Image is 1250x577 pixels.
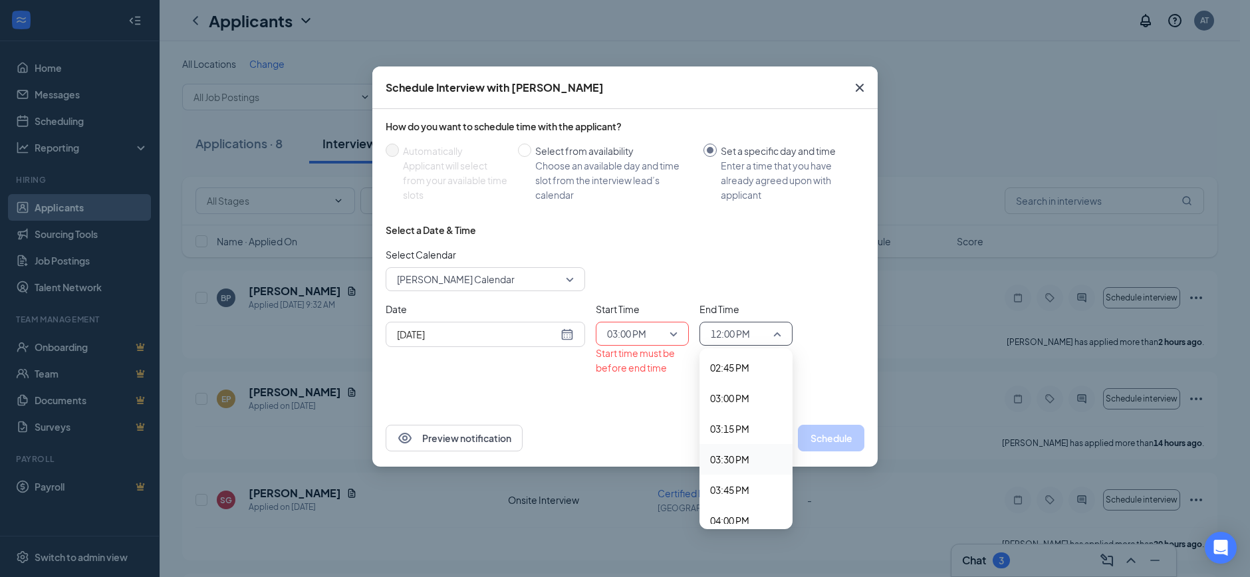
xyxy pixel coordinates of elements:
[710,421,749,436] span: 03:15 PM
[710,391,749,405] span: 03:00 PM
[607,324,646,344] span: 03:00 PM
[403,158,507,202] div: Applicant will select from your available time slots
[386,80,604,95] div: Schedule Interview with [PERSON_NAME]
[386,223,476,237] div: Select a Date & Time
[842,66,878,109] button: Close
[535,158,693,202] div: Choose an available day and time slot from the interview lead’s calendar
[711,324,750,344] span: 12:00 PM
[386,302,585,316] span: Date
[403,144,507,158] div: Automatically
[699,302,793,316] span: End Time
[397,269,515,289] span: [PERSON_NAME] Calendar
[721,144,854,158] div: Set a specific day and time
[710,513,749,528] span: 04:00 PM
[386,120,864,133] div: How do you want to schedule time with the applicant?
[852,80,868,96] svg: Cross
[596,346,689,375] div: Start time must be before end time
[798,425,864,451] button: Schedule
[710,360,749,375] span: 02:45 PM
[1205,532,1237,564] div: Open Intercom Messenger
[710,452,749,467] span: 03:30 PM
[397,430,413,446] svg: Eye
[596,302,689,316] span: Start Time
[721,158,854,202] div: Enter a time that you have already agreed upon with applicant
[386,247,585,262] span: Select Calendar
[386,425,523,451] button: EyePreview notification
[397,327,558,342] input: Aug 27, 2025
[535,144,693,158] div: Select from availability
[710,483,749,497] span: 03:45 PM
